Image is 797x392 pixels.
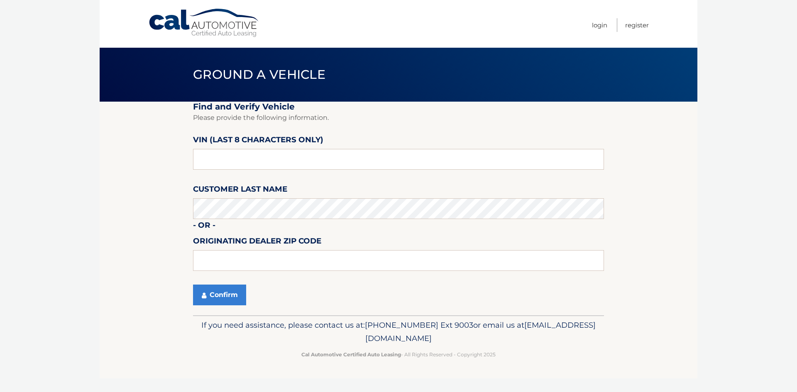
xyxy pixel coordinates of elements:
p: - All Rights Reserved - Copyright 2025 [198,350,599,359]
label: Customer Last Name [193,183,287,198]
h2: Find and Verify Vehicle [193,102,604,112]
a: Cal Automotive [148,8,260,38]
span: [PHONE_NUMBER] Ext 9003 [365,320,473,330]
label: Originating Dealer Zip Code [193,235,321,250]
label: VIN (last 8 characters only) [193,134,323,149]
a: Login [592,18,607,32]
span: Ground a Vehicle [193,67,325,82]
p: Please provide the following information. [193,112,604,124]
p: If you need assistance, please contact us at: or email us at [198,319,599,345]
label: - or - [193,219,215,234]
button: Confirm [193,285,246,305]
a: Register [625,18,649,32]
strong: Cal Automotive Certified Auto Leasing [301,351,401,358]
